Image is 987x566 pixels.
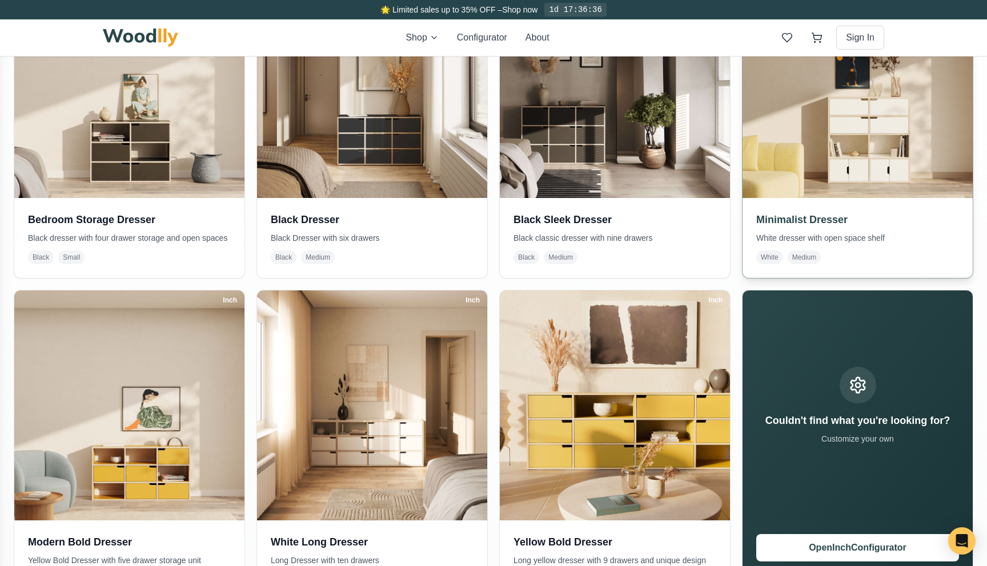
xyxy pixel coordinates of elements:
[513,250,539,264] span: Black
[28,212,231,228] h3: Bedroom Storage Dresser
[948,527,976,555] div: Open Intercom Messenger
[14,290,244,520] img: Modern Bold Dresser
[836,26,884,50] button: Sign In
[271,534,474,550] h3: White Long Dresser
[703,294,728,306] div: Inch
[788,250,821,264] span: Medium
[271,232,474,244] p: Black Dresser with six drawers
[271,212,474,228] h3: Black Dresser
[756,250,783,264] span: White
[756,534,959,561] button: OpenInchConfigurator
[271,555,474,566] p: Long Dresser with ten drawers
[513,534,716,550] h3: Yellow Bold Dresser
[544,3,606,17] div: 1d 17:36:36
[765,433,950,444] p: Customize your own
[28,555,231,566] p: Yellow Bold Dresser with five drawer storage unit
[525,31,549,45] button: About
[513,232,716,244] p: Black classic dresser with nine drawers
[544,250,577,264] span: Medium
[457,31,507,45] button: Configurator
[500,290,730,520] img: Yellow Bold Dresser
[406,31,438,45] button: Shop
[271,250,296,264] span: Black
[218,294,242,306] div: Inch
[765,413,950,428] h3: Couldn't find what you're looking for?
[513,212,716,228] h3: Black Sleek Dresser
[28,250,54,264] span: Black
[28,534,231,550] h3: Modern Bold Dresser
[380,5,502,14] span: 🌟 Limited sales up to 35% OFF –
[301,250,335,264] span: Medium
[756,232,959,244] p: White dresser with open space shelf
[460,294,485,306] div: Inch
[257,290,487,520] img: White Long Dresser
[513,555,716,566] p: Long yellow dresser with 9 drawers and unique design
[502,5,537,14] a: Shop now
[756,212,959,228] h3: Minimalist Dresser
[103,29,178,47] img: Woodlly
[28,232,231,244] p: Black dresser with four drawer storage and open spaces
[58,250,85,264] span: Small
